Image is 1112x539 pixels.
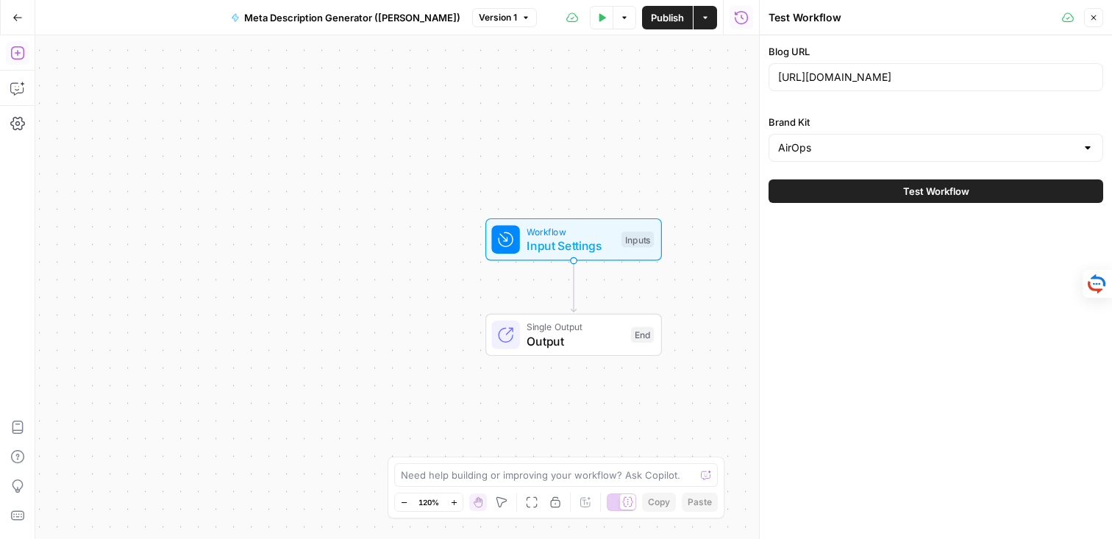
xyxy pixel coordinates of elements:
div: End [631,327,654,343]
button: Publish [642,6,693,29]
span: Version 1 [479,11,517,24]
div: Single OutputOutputEnd [437,314,710,357]
span: Copy [648,496,670,509]
button: Test Workflow [769,179,1103,203]
button: Meta Description Generator ([PERSON_NAME]) [222,6,469,29]
span: Paste [688,496,712,509]
label: Brand Kit [769,115,1103,129]
span: Workflow [527,224,614,238]
input: AirOps [778,140,1076,155]
span: Single Output [527,320,624,334]
button: Paste [682,493,718,512]
label: Blog URL [769,44,1103,59]
span: Publish [651,10,684,25]
g: Edge from start to end [571,261,576,313]
span: Input Settings [527,237,614,254]
button: Copy [642,493,676,512]
button: Version 1 [472,8,537,27]
span: Test Workflow [903,184,969,199]
span: Output [527,332,624,350]
div: WorkflowInput SettingsInputs [437,218,710,261]
div: Inputs [621,232,654,248]
span: Meta Description Generator ([PERSON_NAME]) [244,10,460,25]
span: 120% [418,496,439,508]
